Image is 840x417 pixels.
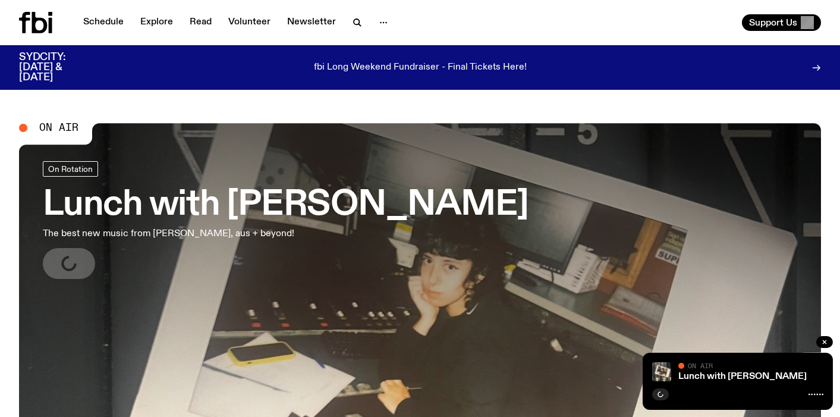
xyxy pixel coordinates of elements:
h3: SYDCITY: [DATE] & [DATE] [19,52,95,83]
a: Newsletter [280,14,343,31]
p: fbi Long Weekend Fundraiser - Final Tickets Here! [314,62,527,73]
a: Lunch with [PERSON_NAME] [678,372,807,381]
span: On Rotation [48,165,93,174]
img: A polaroid of Ella Avni in the studio on top of the mixer which is also located in the studio. [652,362,671,381]
p: The best new music from [PERSON_NAME], aus + beyond! [43,227,347,241]
span: On Air [39,123,78,133]
a: On Rotation [43,161,98,177]
a: Read [183,14,219,31]
span: Support Us [749,17,797,28]
button: Support Us [742,14,821,31]
a: Volunteer [221,14,278,31]
h3: Lunch with [PERSON_NAME] [43,189,528,222]
span: On Air [688,362,713,369]
a: Explore [133,14,180,31]
a: Schedule [76,14,131,31]
a: Lunch with [PERSON_NAME]The best new music from [PERSON_NAME], aus + beyond! [43,161,528,279]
